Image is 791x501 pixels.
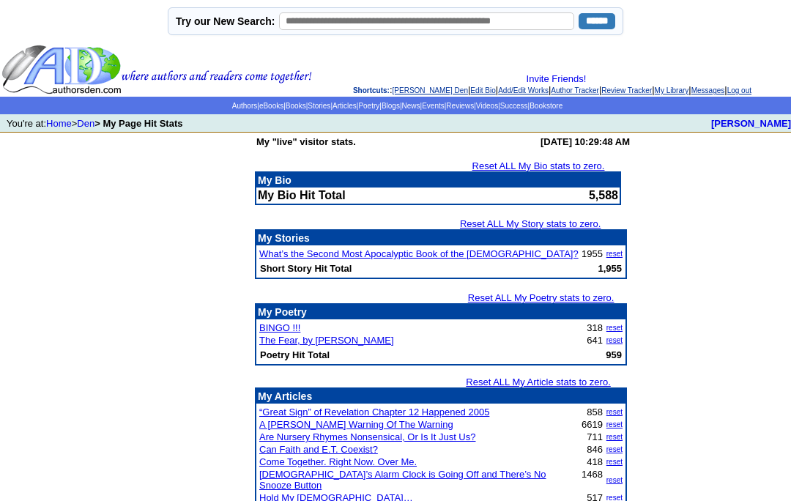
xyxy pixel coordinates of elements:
a: Log out [727,86,751,94]
b: Poetry Hit Total [260,349,330,360]
div: : | | | | | | | [315,73,790,95]
a: reset [606,445,623,453]
font: 711 [587,431,603,442]
label: Try our New Search: [176,15,275,27]
b: > My Page Hit Stats [94,118,182,129]
a: Bookstore [530,102,562,110]
a: A [PERSON_NAME] Warning Of The Warning [259,419,453,430]
a: Authors [232,102,257,110]
a: The Fear, by [PERSON_NAME] [259,335,394,346]
a: Reviews [446,102,474,110]
a: Reset ALL My Article stats to zero. [466,376,611,387]
a: Den [77,118,94,129]
a: “Great Sign” of Revelation Chapter 12 Happened 2005 [259,407,489,417]
font: 5,588 [589,189,618,201]
a: Events [422,102,445,110]
a: Success [500,102,528,110]
a: What’s the Second Most Apocalyptic Book of the [DEMOGRAPHIC_DATA]? [259,248,579,259]
a: reset [606,458,623,466]
a: reset [606,324,623,332]
a: [PERSON_NAME] Den [393,86,468,94]
font: 318 [587,322,603,333]
font: 418 [587,456,603,467]
a: Author Tracker [551,86,599,94]
a: reset [606,420,623,428]
font: You're at: > [7,118,182,129]
a: Are Nursery Rhymes Nonsensical, Or Is It Just Us? [259,431,475,442]
a: reset [606,433,623,441]
a: Stories [308,102,330,110]
p: My Articles [258,390,624,402]
a: Books [286,102,306,110]
a: reset [606,336,623,344]
a: reset [606,476,623,484]
b: 959 [606,349,622,360]
p: My Stories [258,232,624,244]
a: Articles [333,102,357,110]
a: Poetry [358,102,379,110]
b: Short Story Hit Total [260,263,352,274]
a: Blogs [382,102,400,110]
a: Edit Bio [470,86,495,94]
a: News [402,102,420,110]
font: 6619 [582,419,603,430]
span: Shortcuts: [353,86,390,94]
a: Reset ALL My Bio stats to zero. [472,160,605,171]
a: [DEMOGRAPHIC_DATA]’s Alarm Clock is Going Off and There’s No Snooze Button [259,469,546,491]
font: 858 [587,407,603,417]
a: reset [606,408,623,416]
b: My Bio Hit Total [258,189,346,201]
a: Come Together. Right Now. Over Me. [259,456,417,467]
a: reset [606,250,623,258]
b: My "live" visitor stats. [256,136,356,147]
font: 641 [587,335,603,346]
p: My Poetry [258,306,624,318]
img: header_logo2.gif [1,44,312,95]
a: eBooks [259,102,283,110]
font: 1468 [582,469,603,480]
a: Review Tracker [601,86,652,94]
a: Reset ALL My Story stats to zero. [460,218,601,229]
b: 1,955 [598,263,622,274]
a: Messages [691,86,725,94]
font: 1955 [582,248,603,259]
a: BINGO !!! [259,322,300,333]
a: Add/Edit Works [498,86,549,94]
a: Videos [476,102,498,110]
a: Reset ALL My Poetry stats to zero. [468,292,614,303]
a: Can Faith and E.T. Coexist? [259,444,378,455]
a: Invite Friends! [527,73,587,84]
font: 846 [587,444,603,455]
a: My Library [655,86,689,94]
b: [DATE] 10:29:48 AM [541,136,630,147]
p: My Bio [258,174,618,186]
a: Home [46,118,72,129]
a: [PERSON_NAME] [711,118,791,129]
